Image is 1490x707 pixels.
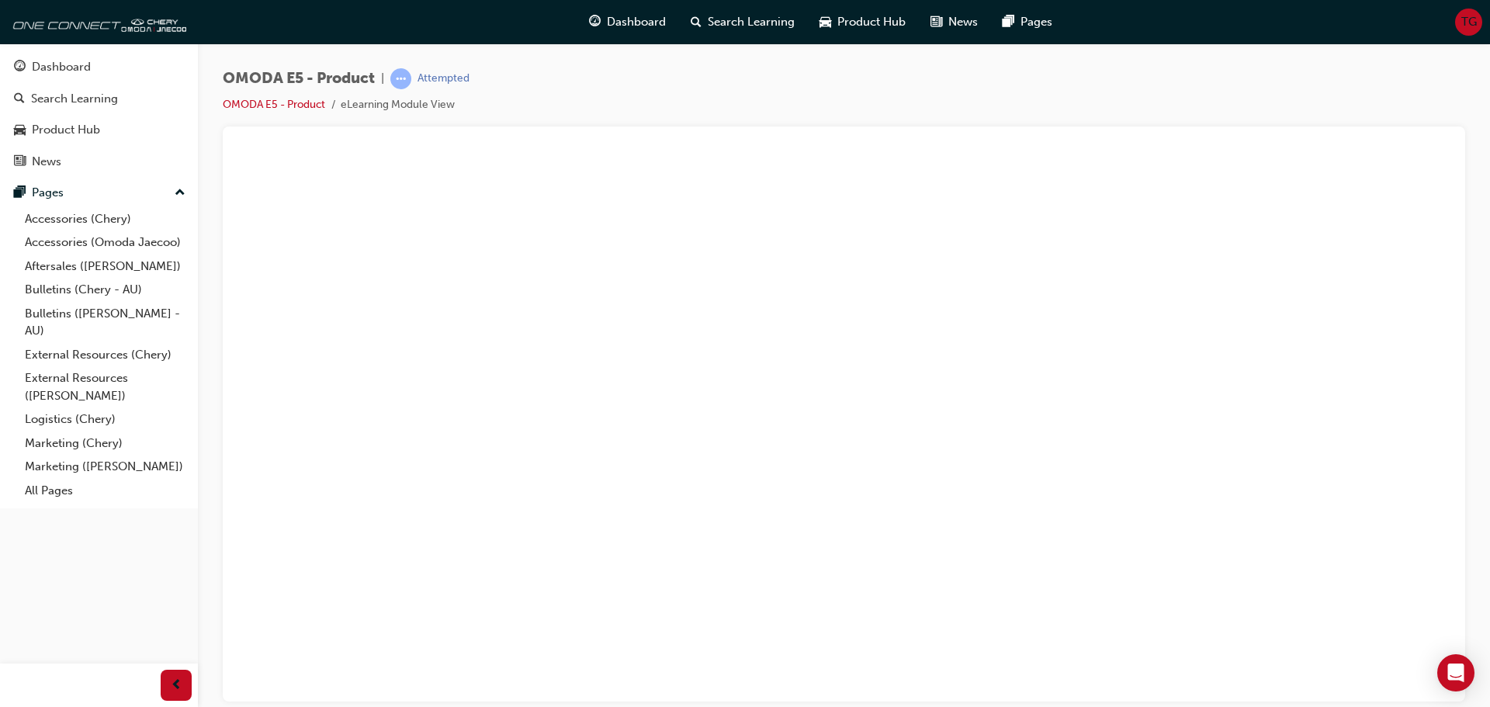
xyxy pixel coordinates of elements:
span: news-icon [930,12,942,32]
span: search-icon [14,92,25,106]
span: car-icon [819,12,831,32]
a: All Pages [19,479,192,503]
div: Dashboard [32,58,91,76]
div: Pages [32,184,64,202]
span: prev-icon [171,676,182,695]
a: Marketing ([PERSON_NAME]) [19,455,192,479]
a: Aftersales ([PERSON_NAME]) [19,255,192,279]
div: Product Hub [32,121,100,139]
button: DashboardSearch LearningProduct HubNews [6,50,192,178]
a: news-iconNews [918,6,990,38]
li: eLearning Module View [341,96,455,114]
a: OMODA E5 - Product [223,98,325,111]
a: Bulletins (Chery - AU) [19,278,192,302]
button: Pages [6,178,192,207]
span: up-icon [175,183,185,203]
div: Search Learning [31,90,118,108]
a: News [6,147,192,176]
div: Attempted [418,71,470,86]
span: learningRecordVerb_ATTEMPT-icon [390,68,411,89]
a: External Resources (Chery) [19,343,192,367]
span: News [948,13,978,31]
a: Dashboard [6,53,192,81]
span: Product Hub [837,13,906,31]
span: pages-icon [14,186,26,200]
a: Accessories (Chery) [19,207,192,231]
span: Pages [1020,13,1052,31]
a: pages-iconPages [990,6,1065,38]
a: Bulletins ([PERSON_NAME] - AU) [19,302,192,343]
a: Search Learning [6,85,192,113]
a: search-iconSearch Learning [678,6,807,38]
a: External Resources ([PERSON_NAME]) [19,366,192,407]
span: pages-icon [1003,12,1014,32]
span: | [381,70,384,88]
a: car-iconProduct Hub [807,6,918,38]
span: car-icon [14,123,26,137]
div: News [32,153,61,171]
span: Search Learning [708,13,795,31]
span: search-icon [691,12,702,32]
a: Marketing (Chery) [19,431,192,456]
span: guage-icon [14,61,26,75]
span: OMODA E5 - Product [223,70,375,88]
a: Logistics (Chery) [19,407,192,431]
span: guage-icon [589,12,601,32]
a: guage-iconDashboard [577,6,678,38]
img: oneconnect [8,6,186,37]
span: news-icon [14,155,26,169]
span: Dashboard [607,13,666,31]
span: TG [1461,13,1477,31]
a: Product Hub [6,116,192,144]
a: Accessories (Omoda Jaecoo) [19,230,192,255]
div: Open Intercom Messenger [1437,654,1474,691]
button: TG [1455,9,1482,36]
